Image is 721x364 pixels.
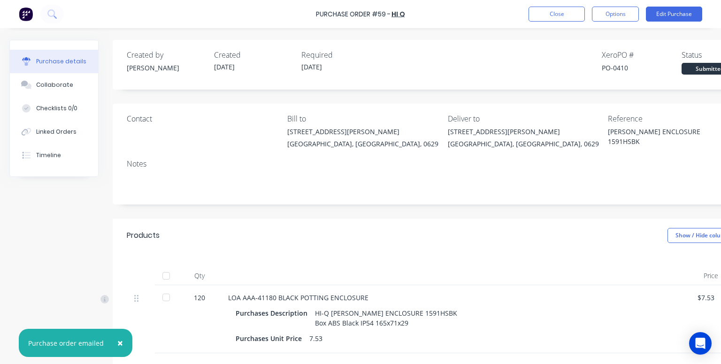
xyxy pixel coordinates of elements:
div: Bill to [287,113,441,124]
div: Xero PO # [602,49,682,61]
div: [PERSON_NAME] [127,63,207,73]
div: Created by [127,49,207,61]
button: Close [108,332,132,354]
div: 120 [186,293,213,303]
button: Checklists 0/0 [10,97,98,120]
button: Collaborate [10,73,98,97]
button: Options [592,7,639,22]
a: Hi Q [391,9,405,19]
div: Qty [178,266,221,285]
div: Required [301,49,381,61]
div: Products [127,230,160,241]
div: Purchase details [36,57,86,66]
div: LOA AAA-41180 BLACK POTTING ENCLOSURE [228,293,683,303]
div: Checklists 0/0 [36,104,77,113]
div: Created [214,49,294,61]
span: × [117,336,123,349]
button: Linked Orders [10,120,98,144]
button: Purchase details [10,50,98,73]
div: $7.53 [698,293,714,303]
div: Timeline [36,151,61,159]
div: 7.53 [309,332,322,345]
div: [GEOGRAPHIC_DATA], [GEOGRAPHIC_DATA], 0629 [287,139,438,149]
div: HI-Q [PERSON_NAME] ENCLOSURE 1591HSBK Box ABS Black IP54 165x71x29 [315,306,457,330]
div: Open Intercom Messenger [689,332,712,355]
div: Linked Orders [36,128,77,136]
div: PO-0410 [602,63,682,73]
div: Purchase order emailed [28,338,104,348]
div: Collaborate [36,81,73,89]
div: Contact [127,113,280,124]
button: Timeline [10,144,98,167]
div: [STREET_ADDRESS][PERSON_NAME] [448,127,599,136]
img: Factory [19,7,33,21]
div: Purchase Order #59 - [316,9,391,19]
div: Deliver to [448,113,601,124]
div: [STREET_ADDRESS][PERSON_NAME] [287,127,438,136]
div: Purchases Unit Price [236,332,309,345]
div: [GEOGRAPHIC_DATA], [GEOGRAPHIC_DATA], 0629 [448,139,599,149]
button: Close [529,7,585,22]
div: Purchases Description [236,306,315,320]
button: Edit Purchase [646,7,702,22]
